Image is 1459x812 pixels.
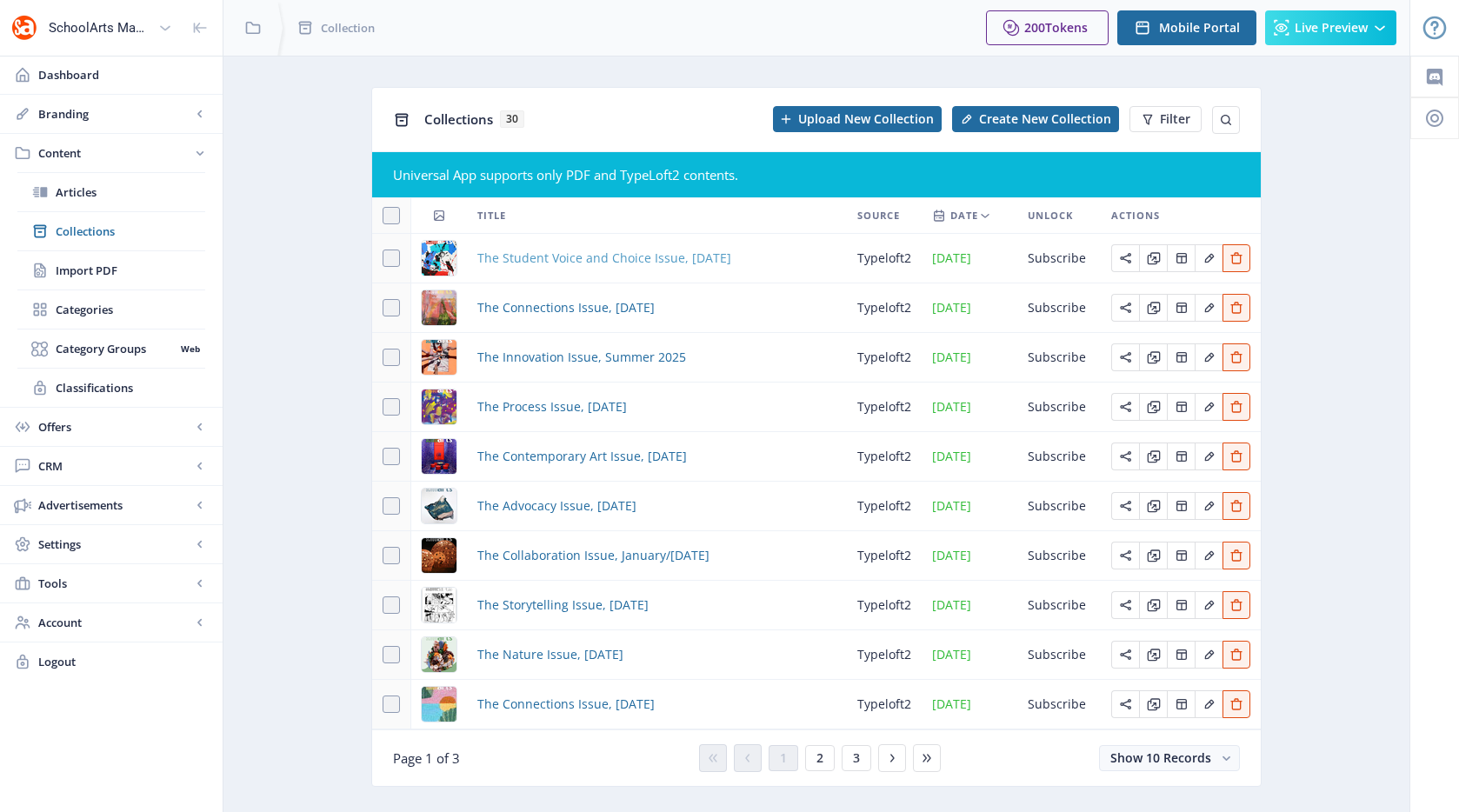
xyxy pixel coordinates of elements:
td: typeloft2 [847,680,922,729]
a: Edit page [1222,695,1250,711]
span: Unlock [1028,205,1073,226]
a: The Storytelling Issue, [DATE] [477,595,649,616]
img: 8e2b6bbf-8dae-414b-a6f5-84a18bbcfe9b.png [422,389,456,424]
span: Branding [38,105,191,123]
a: Edit page [1111,645,1139,662]
a: Edit page [1111,546,1139,562]
a: The Student Voice and Choice Issue, [DATE] [477,248,731,269]
a: Edit page [1139,397,1167,414]
a: Collections [17,212,205,250]
td: typeloft2 [847,283,922,333]
a: Edit page [1195,397,1222,414]
a: Edit page [1111,496,1139,513]
td: [DATE] [922,531,1017,581]
a: Edit page [1167,596,1195,612]
button: 2 [805,745,835,771]
td: typeloft2 [847,482,922,531]
a: Edit page [1167,298,1195,315]
td: typeloft2 [847,581,922,630]
a: The Connections Issue, [DATE] [477,297,655,318]
button: Live Preview [1265,10,1396,45]
span: Collections [56,223,205,240]
td: Subscribe [1017,234,1101,283]
img: 10c3aa48-9907-426a-b8e9-0dff08a38197.png [422,439,456,474]
td: [DATE] [922,383,1017,432]
span: Collections [424,110,493,128]
a: Edit page [1195,249,1222,265]
td: typeloft2 [847,630,922,680]
span: Date [950,205,978,226]
td: typeloft2 [847,432,922,482]
a: Edit page [1222,249,1250,265]
td: [DATE] [922,283,1017,333]
td: [DATE] [922,333,1017,383]
a: Edit page [1167,447,1195,463]
a: Edit page [1195,447,1222,463]
img: properties.app_icon.png [10,14,38,42]
div: SchoolArts Magazine [49,9,151,47]
a: Edit page [1222,298,1250,315]
a: Edit page [1195,348,1222,364]
td: typeloft2 [847,234,922,283]
a: The Innovation Issue, Summer 2025 [477,347,686,368]
a: Edit page [1139,546,1167,562]
a: Edit page [1222,496,1250,513]
a: Edit page [1111,249,1139,265]
td: [DATE] [922,581,1017,630]
a: Edit page [1167,645,1195,662]
a: Edit page [1139,249,1167,265]
td: Subscribe [1017,432,1101,482]
span: Create New Collection [979,112,1111,126]
a: Edit page [1139,695,1167,711]
td: Subscribe [1017,630,1101,680]
a: The Nature Issue, [DATE] [477,644,623,665]
img: 784aec82-15c6-4f83-95ee-af48e2a7852c.png [422,637,456,672]
span: 1 [780,751,787,765]
a: The Contemporary Art Issue, [DATE] [477,446,687,467]
button: 3 [842,745,871,771]
td: [DATE] [922,482,1017,531]
button: Upload New Collection [773,106,942,132]
a: Edit page [1139,348,1167,364]
td: Subscribe [1017,482,1101,531]
nb-badge: Web [175,340,205,357]
span: Settings [38,536,191,553]
a: Edit page [1222,348,1250,364]
span: Filter [1160,112,1190,126]
a: The Advocacy Issue, [DATE] [477,496,636,516]
a: Edit page [1111,348,1139,364]
td: [DATE] [922,432,1017,482]
span: Tokens [1045,19,1088,36]
a: Edit page [1139,596,1167,612]
td: typeloft2 [847,531,922,581]
a: Edit page [1195,546,1222,562]
a: Edit page [1139,298,1167,315]
span: The Connections Issue, [DATE] [477,694,655,715]
a: The Collaboration Issue, January/[DATE] [477,545,710,566]
img: 15ad045d-8524-468b-a0de-1f00bc134e43.png [422,290,456,325]
a: Edit page [1222,447,1250,463]
img: d48d95ad-d8e3-41d8-84eb-334bbca4bb7b.png [422,340,456,375]
a: Edit page [1222,645,1250,662]
a: Edit page [1167,695,1195,711]
a: Edit page [1111,596,1139,612]
td: Subscribe [1017,333,1101,383]
td: Subscribe [1017,531,1101,581]
a: New page [942,106,1119,132]
span: Category Groups [56,340,175,357]
button: Create New Collection [952,106,1119,132]
span: The Process Issue, [DATE] [477,396,627,417]
a: Category GroupsWeb [17,329,205,368]
a: Edit page [1111,695,1139,711]
span: Page 1 of 3 [393,749,460,767]
span: Content [38,144,191,162]
a: Edit page [1139,447,1167,463]
span: Show 10 Records [1110,749,1211,766]
td: [DATE] [922,234,1017,283]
